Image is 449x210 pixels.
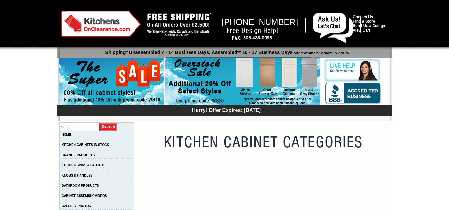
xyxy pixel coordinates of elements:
a: View Cart [353,28,370,33]
a: Contact Us [353,15,373,19]
a: KITCHEN SINKS & FAUCETS [62,163,105,167]
span: [PHONE_NUMBER] [222,17,298,27]
a: GRANITE PRODUCTS [62,153,95,157]
a: KITCHEN CABINETS IN-STOCK [62,143,109,147]
a: Find a Store [353,19,375,24]
span: *Approximation **Assembly Fee Applies [293,50,349,54]
a: GALLERY PHOTOS [62,204,91,208]
img: Kitchens on Clearance Logo [61,11,141,37]
input: Submit [99,123,118,131]
a: HOME [62,133,71,136]
div: Hurry! Offer Expires: [DATE] [60,106,392,113]
a: BATHROOM PRODUCTS [62,184,99,187]
a: KNOBS & HANDLES [62,174,93,177]
a: Send Us a Design [353,24,385,28]
p: Shipping* Unassembled 7 - 14 Business Days, Assembled** 10 - 17 Business Days [60,47,392,55]
a: CABINET ASSEMBLY VIDEOS [62,194,107,198]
